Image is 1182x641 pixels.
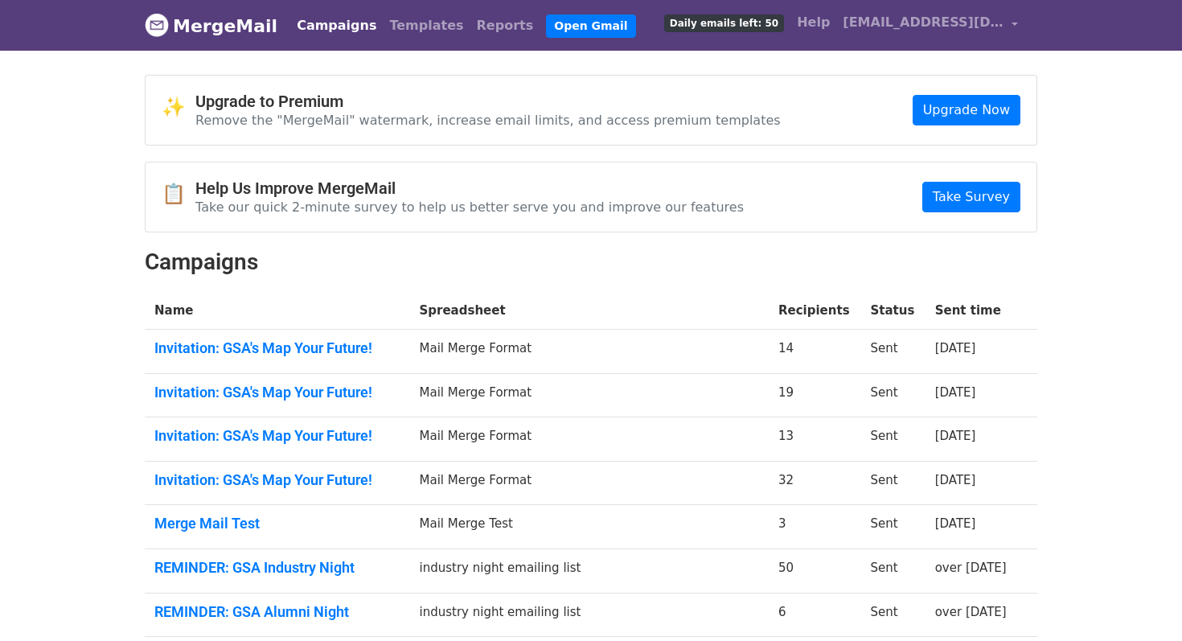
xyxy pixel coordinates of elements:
h4: Help Us Improve MergeMail [195,179,744,198]
td: industry night emailing list [410,593,769,637]
a: [DATE] [935,429,976,443]
td: Mail Merge Test [410,505,769,549]
a: [DATE] [935,385,976,400]
a: Templates [383,10,470,42]
span: 📋 [162,183,195,206]
span: Daily emails left: 50 [664,14,784,32]
td: 19 [769,373,861,417]
td: Sent [860,330,925,374]
td: 50 [769,549,861,594]
a: MergeMail [145,9,277,43]
a: Campaigns [290,10,383,42]
td: Sent [860,593,925,637]
th: Sent time [925,292,1018,330]
a: [DATE] [935,516,976,531]
a: [DATE] [935,473,976,487]
span: [EMAIL_ADDRESS][DOMAIN_NAME] [843,13,1003,32]
a: REMINDER: GSA Industry Night [154,559,400,577]
h2: Campaigns [145,249,1037,276]
th: Spreadsheet [410,292,769,330]
a: Invitation: GSA's Map Your Future! [154,339,400,357]
td: 32 [769,461,861,505]
h4: Upgrade to Premium [195,92,781,111]
a: Daily emails left: 50 [658,6,790,39]
th: Recipients [769,292,861,330]
a: Reports [470,10,540,42]
td: Sent [860,505,925,549]
a: Invitation: GSA's Map Your Future! [154,471,400,489]
span: ✨ [162,96,195,119]
th: Name [145,292,410,330]
a: over [DATE] [935,605,1007,619]
a: Upgrade Now [913,95,1020,125]
td: Mail Merge Format [410,373,769,417]
p: Take our quick 2-minute survey to help us better serve you and improve our features [195,199,744,216]
img: MergeMail logo [145,13,169,37]
a: Invitation: GSA's Map Your Future! [154,384,400,401]
a: Help [790,6,836,39]
td: Sent [860,417,925,462]
a: over [DATE] [935,561,1007,575]
td: Sent [860,461,925,505]
p: Remove the "MergeMail" watermark, increase email limits, and access premium templates [195,112,781,129]
td: 14 [769,330,861,374]
a: Invitation: GSA's Map Your Future! [154,427,400,445]
a: [DATE] [935,341,976,355]
td: Mail Merge Format [410,330,769,374]
a: [EMAIL_ADDRESS][DOMAIN_NAME] [836,6,1024,44]
a: REMINDER: GSA Alumni Night [154,603,400,621]
a: Take Survey [922,182,1020,212]
th: Status [860,292,925,330]
td: 13 [769,417,861,462]
td: Mail Merge Format [410,461,769,505]
a: Open Gmail [546,14,635,38]
td: Sent [860,373,925,417]
td: Sent [860,549,925,594]
a: Merge Mail Test [154,515,400,532]
td: Mail Merge Format [410,417,769,462]
td: 3 [769,505,861,549]
td: 6 [769,593,861,637]
td: industry night emailing list [410,549,769,594]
